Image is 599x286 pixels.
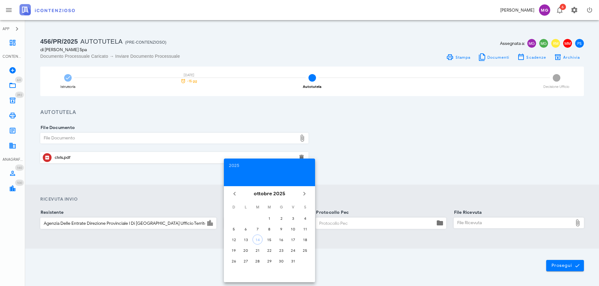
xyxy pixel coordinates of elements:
label: File Documento [39,125,75,131]
div: Decisione Ufficio [543,85,569,89]
button: 5 [229,224,239,234]
div: 18 [300,237,310,242]
span: -15 gg [187,79,197,83]
button: 1 [264,213,275,223]
div: ANAGRAFICA [3,157,23,162]
th: S [299,202,311,213]
button: 12 [229,235,239,245]
input: Resistente [41,218,205,229]
button: 25 [300,245,310,255]
button: 31 [288,256,298,266]
span: PS [575,39,584,48]
span: Distintivo [560,4,566,10]
div: 8 [264,227,275,231]
div: 6 [241,227,251,231]
th: L [240,202,252,213]
button: 16 [276,235,286,245]
div: 27 [241,259,251,263]
span: MG [527,39,536,48]
button: 11 [300,224,310,234]
button: Clicca per aprire un'anteprima del file o scaricarlo [43,153,52,162]
span: Prosegui [551,263,579,268]
span: 3 [553,74,560,82]
span: Distintivo [15,77,23,83]
button: Il mese scorso [229,188,240,199]
button: 8 [264,224,275,234]
div: 26 [229,259,239,263]
div: 31 [288,259,298,263]
div: 5 [229,227,239,231]
button: 26 [229,256,239,266]
div: File Ricevuta [454,218,573,228]
label: Resistente [39,209,64,216]
label: Protocollo Pec [314,209,349,216]
button: 7 [252,224,263,234]
div: 28 [252,259,263,263]
div: 17 [288,237,298,242]
div: 21 [252,248,263,253]
span: Autotutela [80,38,123,45]
span: (Pre-contenzioso) [125,40,166,45]
div: 15 [264,237,275,242]
span: Distintivo [15,92,24,98]
button: 17 [288,235,298,245]
h4: Ricevuta Invio [40,196,584,202]
span: Stampa [455,55,470,60]
div: [PERSON_NAME] [500,7,534,13]
th: D [228,202,240,213]
div: 10 [288,227,298,231]
span: Archivia [563,55,580,60]
div: 11 [300,227,310,231]
input: Protocollo Pec [316,218,435,229]
div: [DATE] [178,73,200,77]
div: 2 [276,216,286,221]
a: Stampa [442,53,474,62]
div: 2025 [229,164,310,168]
button: Scadenze [513,53,550,62]
span: Distintivo [15,180,24,186]
span: 456/PR/2025 [40,38,78,45]
button: ottobre 2025 [251,187,288,200]
span: Assegnata a: [500,40,525,47]
span: Distintivo [15,165,24,171]
span: 2 [308,74,316,82]
button: 19 [229,245,239,255]
button: 30 [276,256,286,266]
div: 1 [264,216,275,221]
button: 24 [288,245,298,255]
div: Clicca per aprire un'anteprima del file o scaricarlo [55,153,294,163]
button: 14 [252,235,263,245]
button: 21 [252,245,263,255]
span: 100 [17,181,22,185]
button: Distintivo [552,3,567,18]
span: 392 [17,93,22,97]
button: 2 [276,213,286,223]
div: CONTENZIOSO [3,54,23,59]
th: M [252,202,263,213]
div: 7 [252,227,263,231]
button: Prosegui [546,260,584,271]
button: 23 [276,245,286,255]
span: MG [539,39,548,48]
span: Scadenze [526,55,546,60]
div: Istruttoria [60,85,75,89]
div: Documento Processuale Caricato → Inviare Documento Processuale [40,53,308,59]
div: 3 [288,216,298,221]
button: Documenti [474,53,513,62]
img: logo-text-2x.png [19,4,75,15]
div: 29 [264,259,275,263]
button: 28 [252,256,263,266]
div: 24 [288,248,298,253]
th: G [276,202,287,213]
div: civis.pdf [55,155,294,160]
button: 4 [300,213,310,223]
span: Documenti [487,55,510,60]
span: MM [563,39,572,48]
button: 29 [264,256,275,266]
div: Autotutela [303,85,321,89]
div: 25 [300,248,310,253]
div: 9 [276,227,286,231]
div: 19 [229,248,239,253]
div: 30 [276,259,286,263]
button: MG [537,3,552,18]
